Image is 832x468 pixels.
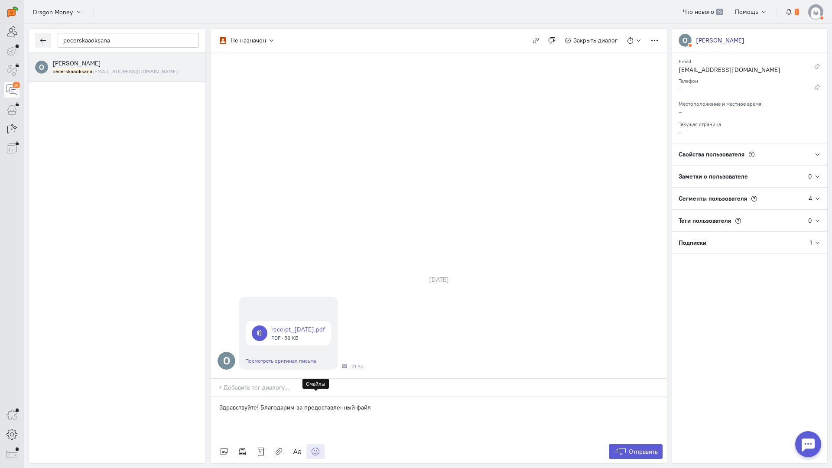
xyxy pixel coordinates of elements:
[679,56,691,65] small: Email
[58,33,199,48] input: Поиск по имени, почте, телефону
[696,36,744,45] div: [PERSON_NAME]
[679,85,800,96] div: –
[609,444,663,459] button: Отправить
[735,8,758,16] span: Помощь
[223,354,230,367] text: О
[4,82,19,97] a: 19
[679,217,731,224] span: Теги пользователя
[808,4,823,19] img: default-v4.png
[716,9,723,16] span: 39
[573,36,617,44] span: Закрыть диалог
[781,4,804,19] button: 1
[682,36,688,45] text: О
[672,166,808,187] div: Заметки о пользователе
[560,33,623,48] button: Закрыть диалог
[808,172,812,181] div: 0
[679,195,747,202] span: Сегменты пользователя
[679,65,800,76] div: [EMAIL_ADDRESS][DOMAIN_NAME]
[52,68,178,75] small: pecerskaaoksana568@gmail.com
[419,273,458,286] div: [DATE]
[810,238,812,247] div: 1
[679,98,821,107] div: Местоположение и местное время
[302,379,329,389] div: Смайлы
[231,36,266,45] div: Не назначен
[28,4,87,19] button: Dragon Money
[52,68,92,75] mark: pecerskaaoksana
[678,4,728,19] a: Что нового 39
[39,62,44,71] text: О
[215,33,279,48] button: Не назначен
[679,108,682,116] span: –
[730,4,772,19] button: Помощь
[679,75,698,84] small: Телефон
[629,448,658,455] span: Отправить
[33,8,73,16] span: Dragon Money
[679,118,821,128] div: Текущая страница
[809,194,812,203] div: 4
[679,150,744,158] span: Свойства пользователя
[7,6,18,17] img: carrot-quest.svg
[808,216,812,225] div: 0
[13,82,19,88] div: 19
[219,403,658,412] p: Здравствуйте! Благодарим за предоставленный файл
[351,364,364,370] span: 21:36
[342,364,347,369] div: Почта
[245,357,316,364] a: Посмотреть оригинал письма
[672,232,810,253] div: Подписки
[795,9,799,16] span: 1
[683,8,714,16] span: Что нового
[52,59,101,67] span: Оксана Печерская
[679,128,682,136] span: –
